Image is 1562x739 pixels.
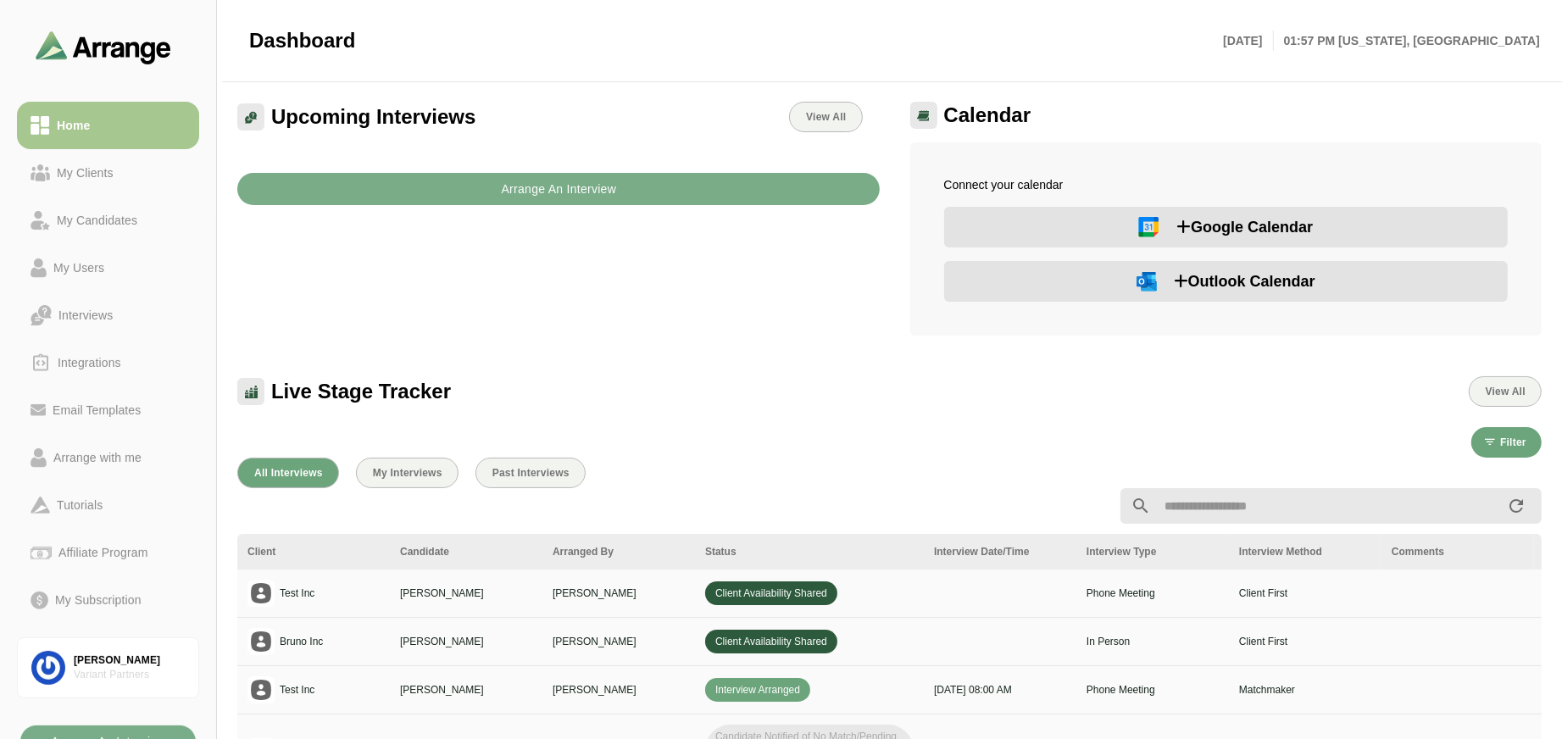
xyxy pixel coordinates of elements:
[247,676,275,703] img: placeholder logo
[1239,586,1371,601] p: Client First
[1239,544,1371,559] div: Interview Method
[789,102,862,132] a: View All
[271,379,451,404] span: Live Stage Tracker
[553,634,685,649] p: [PERSON_NAME]
[237,173,880,205] button: Arrange An Interview
[17,386,199,434] a: Email Templates
[553,544,685,559] div: Arranged By
[247,580,275,607] img: placeholder logo
[1239,682,1371,697] p: Matchmaker
[17,434,199,481] a: Arrange with me
[1087,544,1219,559] div: Interview Type
[17,481,199,529] a: Tutorials
[1087,682,1219,697] p: Phone Meeting
[17,244,199,292] a: My Users
[492,467,570,479] span: Past Interviews
[1239,634,1371,649] p: Client First
[249,28,355,53] span: Dashboard
[52,305,120,325] div: Interviews
[247,628,275,655] img: placeholder logo
[280,634,323,649] p: Bruno Inc
[553,682,685,697] p: [PERSON_NAME]
[237,458,339,488] button: All Interviews
[1392,544,1524,559] div: Comments
[1469,376,1542,407] button: View All
[17,197,199,244] a: My Candidates
[74,668,185,682] div: Variant Partners
[17,339,199,386] a: Integrations
[1087,586,1219,601] p: Phone Meeting
[1506,496,1526,516] i: appended action
[74,653,185,668] div: [PERSON_NAME]
[280,682,314,697] p: Test Inc
[934,682,1066,697] p: [DATE] 08:00 AM
[17,149,199,197] a: My Clients
[705,581,837,605] span: Client Availability Shared
[944,103,1031,128] span: Calendar
[247,544,380,559] div: Client
[356,458,459,488] button: My Interviews
[400,682,532,697] p: [PERSON_NAME]
[1176,215,1313,239] span: Google Calendar
[944,261,1509,302] button: Outlook Calendar
[944,176,1509,193] p: Connect your calendar
[1485,386,1526,397] span: View All
[280,586,314,601] p: Test Inc
[400,634,532,649] p: [PERSON_NAME]
[475,458,586,488] button: Past Interviews
[50,210,144,231] div: My Candidates
[46,400,147,420] div: Email Templates
[1274,31,1540,51] p: 01:57 PM [US_STATE], [GEOGRAPHIC_DATA]
[17,292,199,339] a: Interviews
[50,163,120,183] div: My Clients
[805,111,846,123] span: View All
[52,542,154,563] div: Affiliate Program
[36,31,171,64] img: arrangeai-name-small-logo.4d2b8aee.svg
[1087,634,1219,649] p: In Person
[400,544,532,559] div: Candidate
[47,447,148,468] div: Arrange with me
[1471,427,1542,458] button: Filter
[1223,31,1273,51] p: [DATE]
[17,102,199,149] a: Home
[17,529,199,576] a: Affiliate Program
[51,353,128,373] div: Integrations
[253,467,323,479] span: All Interviews
[17,576,199,624] a: My Subscription
[271,104,475,130] span: Upcoming Interviews
[934,544,1066,559] div: Interview Date/Time
[17,637,199,698] a: [PERSON_NAME]Variant Partners
[372,467,442,479] span: My Interviews
[1174,269,1315,293] span: Outlook Calendar
[705,630,837,653] span: Client Availability Shared
[1499,436,1526,448] span: Filter
[553,586,685,601] p: [PERSON_NAME]
[500,173,616,205] b: Arrange An Interview
[50,495,109,515] div: Tutorials
[944,207,1509,247] button: Google Calendar
[50,115,97,136] div: Home
[48,590,148,610] div: My Subscription
[705,678,810,702] span: Interview Arranged
[705,544,914,559] div: Status
[400,586,532,601] p: [PERSON_NAME]
[47,258,111,278] div: My Users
